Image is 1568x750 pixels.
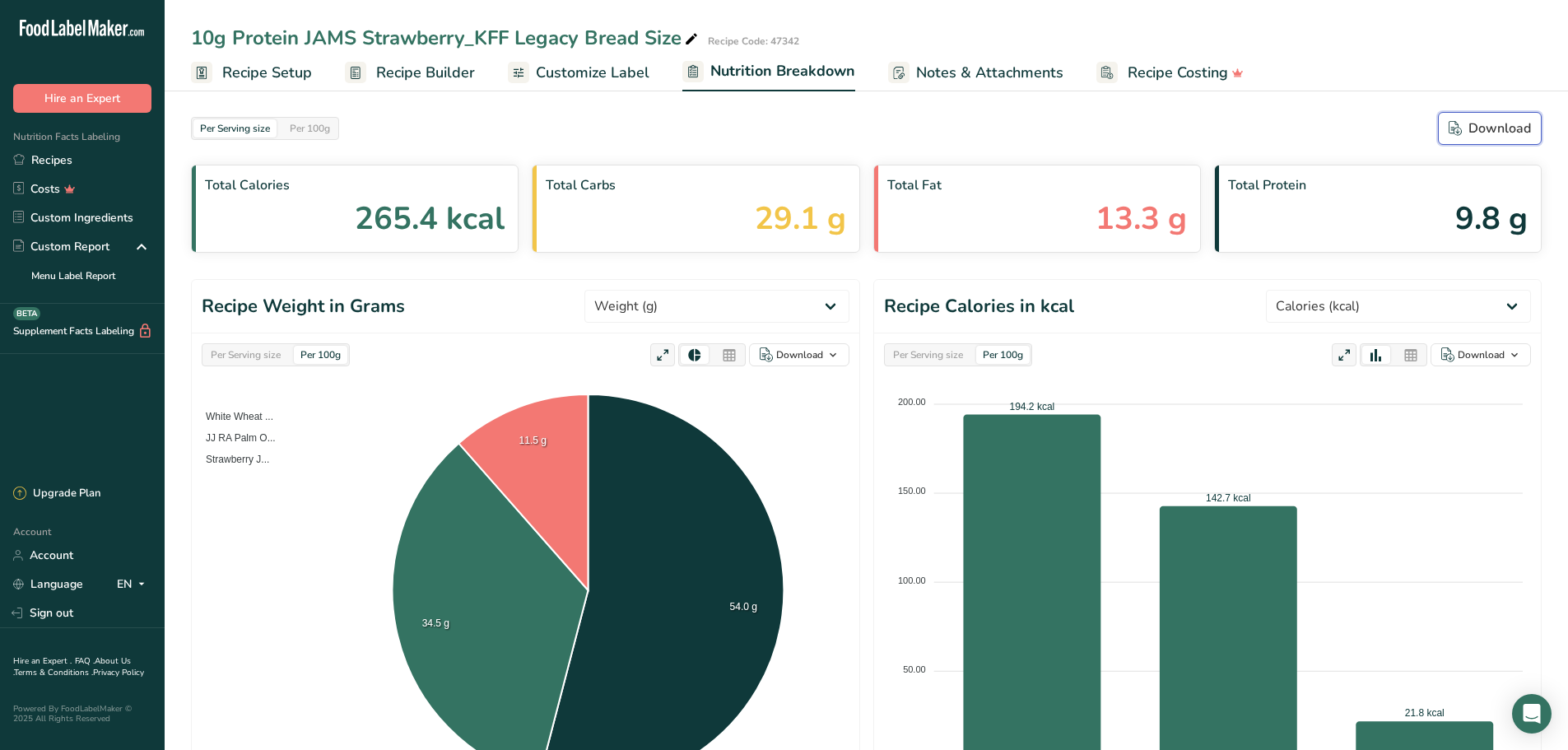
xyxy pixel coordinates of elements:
[191,23,701,53] div: 10g Protein JAMS Strawberry_KFF Legacy Bread Size
[205,175,505,195] span: Total Calories
[117,575,151,594] div: EN
[193,411,273,422] span: White Wheat ...
[13,655,131,678] a: About Us .
[1228,175,1528,195] span: Total Protein
[682,53,855,92] a: Nutrition Breakdown
[13,238,109,255] div: Custom Report
[776,347,823,362] div: Download
[294,346,347,364] div: Per 100g
[536,62,649,84] span: Customize Label
[283,119,337,137] div: Per 100g
[193,432,276,444] span: JJ RA Palm O...
[886,346,970,364] div: Per Serving size
[13,570,83,599] a: Language
[13,655,72,667] a: Hire an Expert .
[508,54,649,91] a: Customize Label
[191,54,312,91] a: Recipe Setup
[93,667,144,678] a: Privacy Policy
[898,575,926,585] tspan: 100.00
[884,293,1074,320] h1: Recipe Calories in kcal
[898,397,926,407] tspan: 200.00
[222,62,312,84] span: Recipe Setup
[13,704,151,724] div: Powered By FoodLabelMaker © 2025 All Rights Reserved
[1431,343,1531,366] button: Download
[14,667,93,678] a: Terms & Conditions .
[193,119,277,137] div: Per Serving size
[916,62,1063,84] span: Notes & Attachments
[204,346,287,364] div: Per Serving size
[1096,54,1244,91] a: Recipe Costing
[903,664,926,674] tspan: 50.00
[1458,347,1505,362] div: Download
[888,54,1063,91] a: Notes & Attachments
[1128,62,1228,84] span: Recipe Costing
[976,346,1030,364] div: Per 100g
[1438,112,1542,145] button: Download
[1455,195,1528,242] span: 9.8 g
[1512,694,1552,734] div: Open Intercom Messenger
[898,486,926,496] tspan: 150.00
[710,60,855,82] span: Nutrition Breakdown
[708,34,799,49] div: Recipe Code: 47342
[1096,195,1187,242] span: 13.3 g
[193,454,269,465] span: Strawberry J...
[1449,119,1531,138] div: Download
[546,175,845,195] span: Total Carbs
[355,195,505,242] span: 265.4 kcal
[887,175,1187,195] span: Total Fat
[202,293,405,320] h1: Recipe Weight in Grams
[13,307,40,320] div: BETA
[75,655,95,667] a: FAQ .
[755,195,846,242] span: 29.1 g
[13,486,100,502] div: Upgrade Plan
[345,54,475,91] a: Recipe Builder
[749,343,849,366] button: Download
[13,84,151,113] button: Hire an Expert
[376,62,475,84] span: Recipe Builder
